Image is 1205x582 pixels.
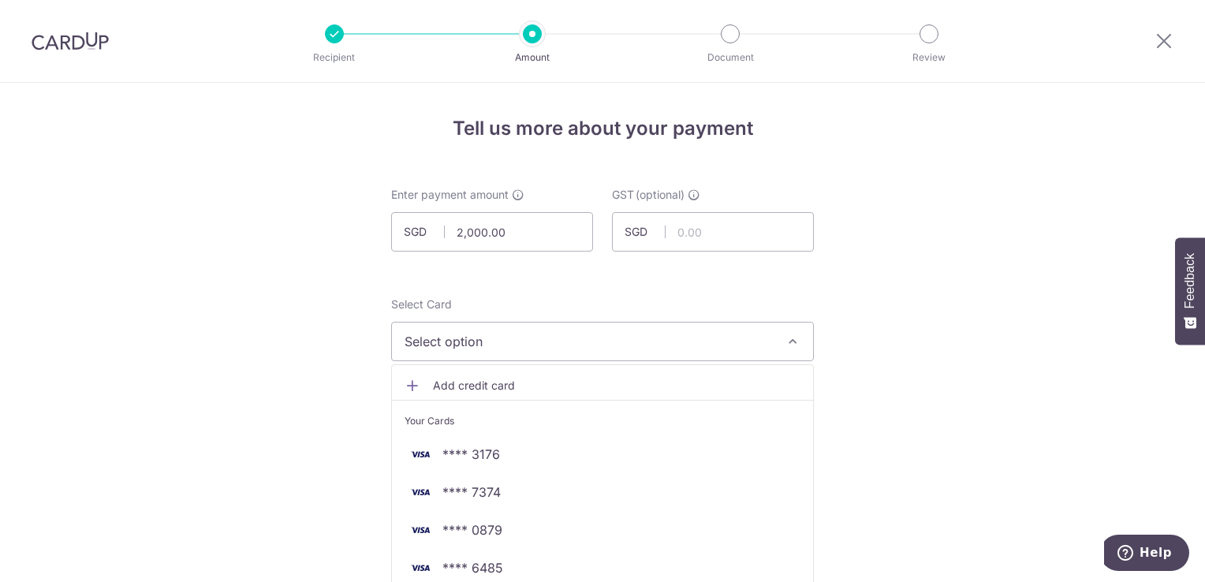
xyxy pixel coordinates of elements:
p: Review [871,50,987,65]
span: (optional) [636,187,685,203]
p: Recipient [276,50,393,65]
img: VISA [405,520,436,539]
span: Select option [405,332,772,351]
button: Select option [391,322,814,361]
a: Add credit card [392,371,813,400]
span: translation missing: en.payables.payment_networks.credit_card.summary.labels.select_card [391,297,452,311]
button: Feedback - Show survey [1175,237,1205,345]
span: Your Cards [405,413,454,429]
span: Feedback [1183,253,1197,308]
img: VISA [405,558,436,577]
input: 0.00 [391,212,593,252]
img: VISA [405,483,436,502]
span: SGD [625,224,666,240]
input: 0.00 [612,212,814,252]
p: Document [672,50,789,65]
span: GST [612,187,634,203]
p: Amount [474,50,591,65]
span: SGD [404,224,445,240]
h4: Tell us more about your payment [391,114,814,143]
span: Enter payment amount [391,187,509,203]
img: CardUp [32,32,109,50]
iframe: Opens a widget where you can find more information [1104,535,1189,574]
span: Add credit card [433,378,800,394]
img: VISA [405,445,436,464]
